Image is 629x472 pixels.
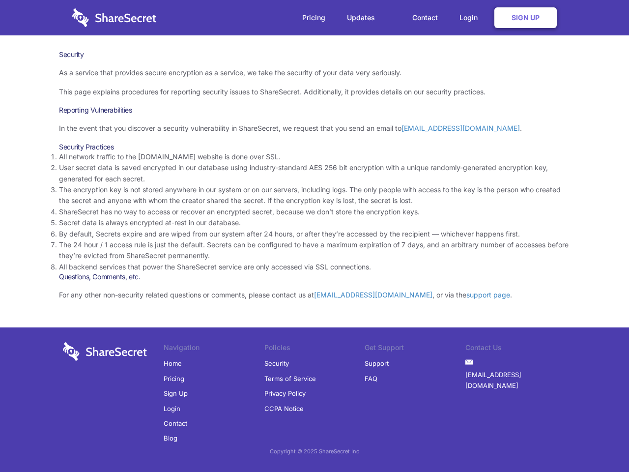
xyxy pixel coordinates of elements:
[59,50,570,59] h1: Security
[59,87,570,97] p: This page explains procedures for reporting security issues to ShareSecret. Additionally, it prov...
[59,106,570,115] h3: Reporting Vulnerabilities
[59,206,570,217] li: ShareSecret has no way to access or recover an encrypted secret, because we don’t store the encry...
[164,416,187,431] a: Contact
[264,356,289,371] a: Security
[465,367,566,393] a: [EMAIL_ADDRESS][DOMAIN_NAME]
[164,386,188,401] a: Sign Up
[59,143,570,151] h3: Security Practices
[59,217,570,228] li: Secret data is always encrypted at-rest in our database.
[365,342,465,356] li: Get Support
[72,8,156,27] img: logo-wordmark-white-trans-d4663122ce5f474addd5e946df7df03e33cb6a1c49d2221995e7729f52c070b2.svg
[59,123,570,134] p: In the event that you discover a security vulnerability in ShareSecret, we request that you send ...
[465,342,566,356] li: Contact Us
[264,401,304,416] a: CCPA Notice
[314,291,432,299] a: [EMAIL_ADDRESS][DOMAIN_NAME]
[292,2,335,33] a: Pricing
[164,371,184,386] a: Pricing
[365,356,389,371] a: Support
[264,371,316,386] a: Terms of Service
[59,272,570,281] h3: Questions, Comments, etc.
[401,124,520,132] a: [EMAIL_ADDRESS][DOMAIN_NAME]
[164,431,177,445] a: Blog
[164,342,264,356] li: Navigation
[264,386,306,401] a: Privacy Policy
[63,342,147,361] img: logo-wordmark-white-trans-d4663122ce5f474addd5e946df7df03e33cb6a1c49d2221995e7729f52c070b2.svg
[164,356,182,371] a: Home
[402,2,448,33] a: Contact
[466,291,510,299] a: support page
[164,401,180,416] a: Login
[264,342,365,356] li: Policies
[59,162,570,184] li: User secret data is saved encrypted in our database using industry-standard AES 256 bit encryptio...
[59,229,570,239] li: By default, Secrets expire and are wiped from our system after 24 hours, or after they’re accesse...
[59,67,570,78] p: As a service that provides secure encryption as a service, we take the security of your data very...
[59,151,570,162] li: All network traffic to the [DOMAIN_NAME] website is done over SSL.
[450,2,492,33] a: Login
[59,184,570,206] li: The encryption key is not stored anywhere in our system or on our servers, including logs. The on...
[494,7,557,28] a: Sign Up
[59,239,570,262] li: The 24 hour / 1 access rule is just the default. Secrets can be configured to have a maximum expi...
[59,290,570,300] p: For any other non-security related questions or comments, please contact us at , or via the .
[365,371,377,386] a: FAQ
[59,262,570,272] li: All backend services that power the ShareSecret service are only accessed via SSL connections.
